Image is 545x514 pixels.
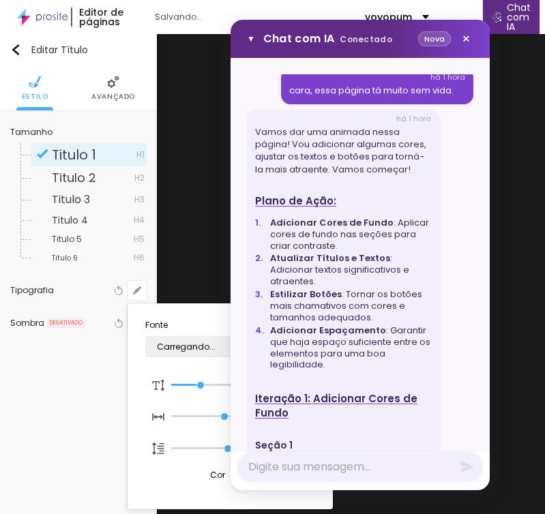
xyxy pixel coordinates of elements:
[152,411,164,423] img: Icon Font Size
[270,288,342,301] strong: Estilizar Botões
[340,33,392,45] span: Conectado
[244,31,258,46] button: ▼
[266,253,431,288] li: : Adicionar textos significativos e atraentes.
[255,391,431,420] div: Iteração 1: Adicionar Cores de Fundo
[270,324,386,337] strong: Adicionar Espaçamento
[270,216,394,229] strong: Adicionar Cores de Fundo
[210,471,225,479] p: Cor
[152,379,164,391] img: Icon Font Size
[152,442,164,455] img: Icon row spacing
[270,252,390,264] strong: Atualizar Títulos e Textos
[255,194,431,208] div: Plano de Ação:
[418,31,451,47] button: Nova
[460,459,475,474] button: Enviar mensagem
[266,217,431,252] li: : Aplicar cores de fundo nas seções para criar contraste.
[255,126,431,176] div: Vamos dar uma animada nessa página! Vou adicionar algumas cores, ajustar os textos e botões para ...
[430,72,465,82] span: há 1 hora
[263,33,392,44] span: Chat com IA
[396,113,431,124] span: há 1 hora
[145,321,315,329] p: Fonte
[255,439,431,453] div: Seção 1
[266,289,431,324] li: : Tornar os botões mais chamativos com cores e tamanhos adequados.
[266,325,431,372] li: : Garantir que haja espaço suficiente entre os elementos para uma boa legibilidade.
[237,452,483,482] textarea: Mensagem
[289,85,465,97] div: cara, essa página tá muito sem vida.
[456,29,476,48] button: ×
